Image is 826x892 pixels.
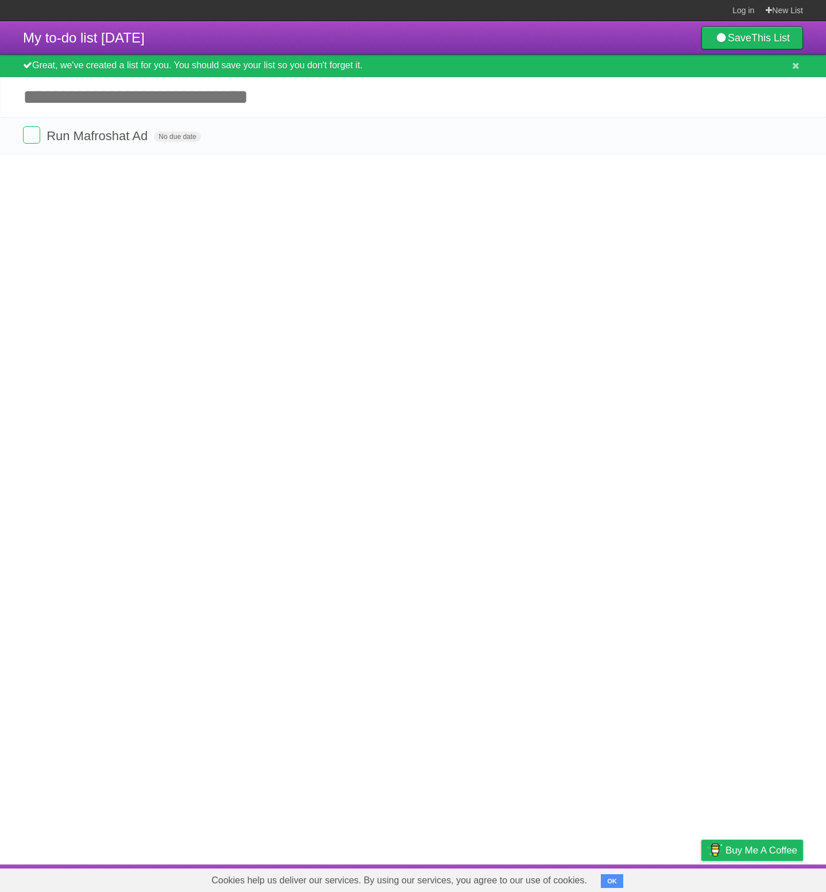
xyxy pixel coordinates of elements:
button: OK [601,874,623,888]
b: This List [751,32,790,44]
a: Terms [647,867,673,889]
img: Buy me a coffee [707,840,723,860]
span: No due date [154,132,200,142]
span: My to-do list [DATE] [23,30,145,45]
a: SaveThis List [701,26,803,49]
label: Done [23,126,40,144]
a: Privacy [686,867,716,889]
span: Buy me a coffee [725,840,797,860]
span: Run Mafroshat Ad [47,129,150,143]
a: Buy me a coffee [701,840,803,861]
a: About [549,867,573,889]
a: Developers [586,867,633,889]
span: Cookies help us deliver our services. By using our services, you agree to our use of cookies. [200,869,599,892]
a: Suggest a feature [731,867,803,889]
